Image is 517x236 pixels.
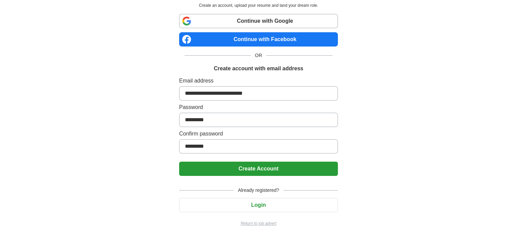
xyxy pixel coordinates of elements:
h1: Create account with email address [214,65,303,73]
button: Create Account [179,162,338,176]
span: OR [251,52,266,59]
label: Email address [179,77,338,85]
a: Login [179,202,338,208]
button: Login [179,198,338,212]
a: Continue with Facebook [179,32,338,47]
label: Password [179,103,338,111]
p: Create an account, upload your resume and land your dream role. [180,2,337,8]
span: Already registered? [234,187,283,194]
a: Return to job advert [179,220,338,226]
label: Confirm password [179,130,338,138]
a: Continue with Google [179,14,338,28]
